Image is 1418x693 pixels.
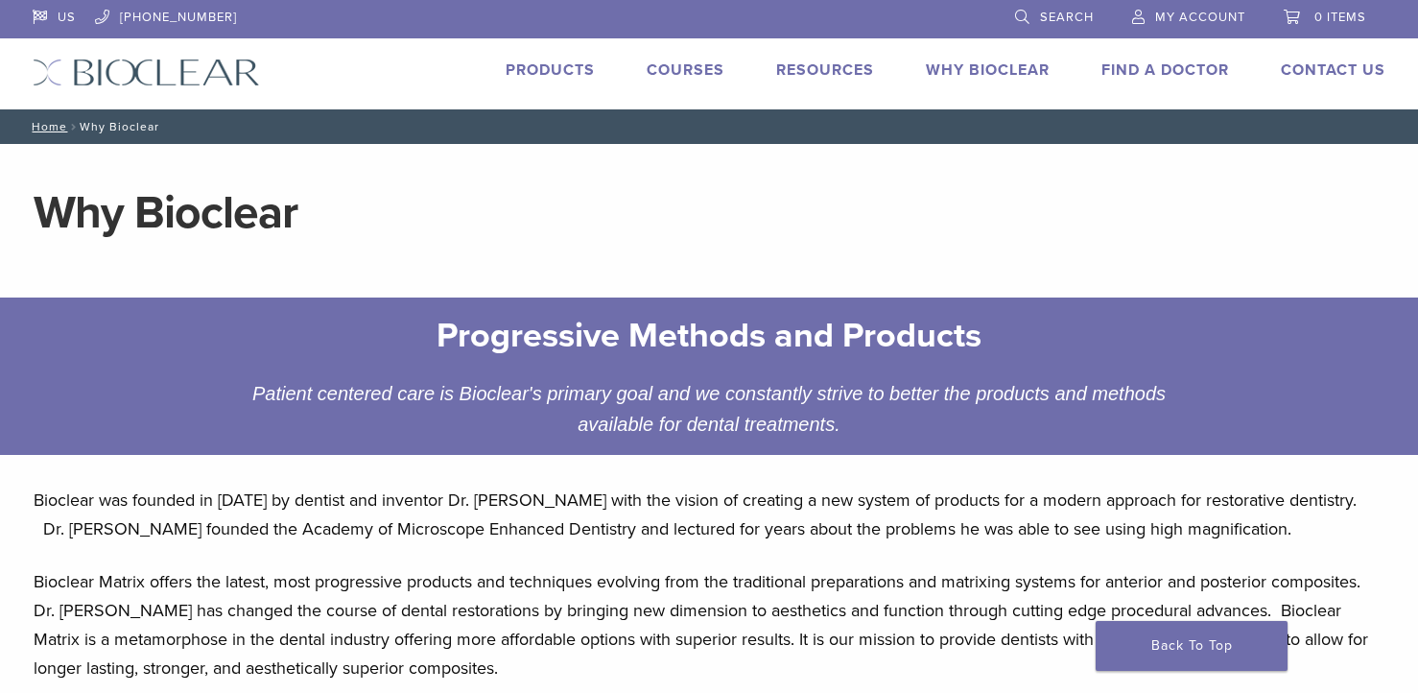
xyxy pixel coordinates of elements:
[506,60,595,80] a: Products
[26,120,67,133] a: Home
[1096,621,1288,671] a: Back To Top
[236,378,1181,440] div: Patient centered care is Bioclear's primary goal and we constantly strive to better the products ...
[647,60,724,80] a: Courses
[1281,60,1385,80] a: Contact Us
[33,59,260,86] img: Bioclear
[926,60,1050,80] a: Why Bioclear
[1155,10,1245,25] span: My Account
[34,190,1384,236] h1: Why Bioclear
[1101,60,1229,80] a: Find A Doctor
[67,122,80,131] span: /
[34,486,1384,543] p: Bioclear was founded in [DATE] by dentist and inventor Dr. [PERSON_NAME] with the vision of creat...
[1314,10,1366,25] span: 0 items
[776,60,874,80] a: Resources
[250,313,1167,359] h2: Progressive Methods and Products
[1040,10,1094,25] span: Search
[18,109,1400,144] nav: Why Bioclear
[34,567,1384,682] p: Bioclear Matrix offers the latest, most progressive products and techniques evolving from the tra...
